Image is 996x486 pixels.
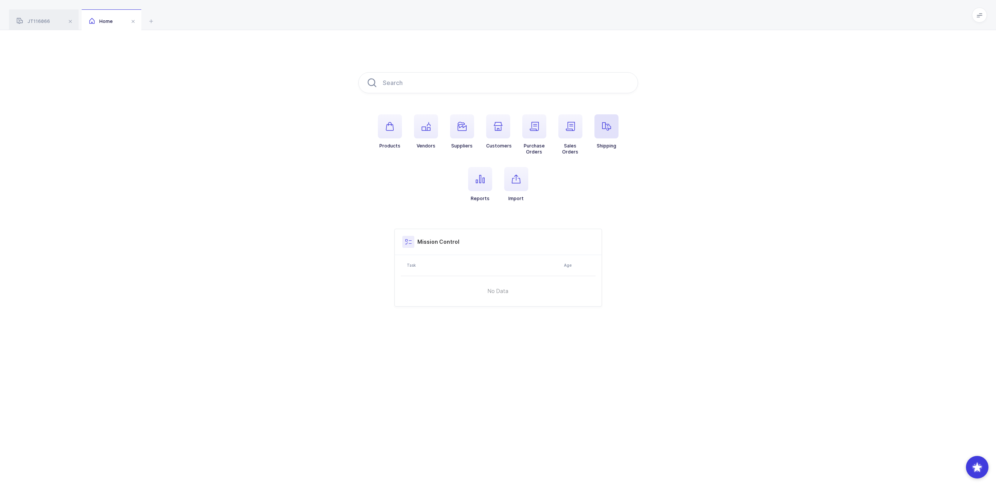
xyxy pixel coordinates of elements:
[564,262,593,268] div: Age
[449,280,547,302] span: No Data
[407,262,559,268] div: Task
[378,114,402,149] button: Products
[17,18,50,24] span: JT116066
[522,114,546,155] button: PurchaseOrders
[89,18,113,24] span: Home
[468,167,492,202] button: Reports
[450,114,474,149] button: Suppliers
[486,114,512,149] button: Customers
[417,238,459,246] h3: Mission Control
[594,114,619,149] button: Shipping
[504,167,528,202] button: Import
[414,114,438,149] button: Vendors
[358,72,638,93] input: Search
[558,114,582,155] button: SalesOrders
